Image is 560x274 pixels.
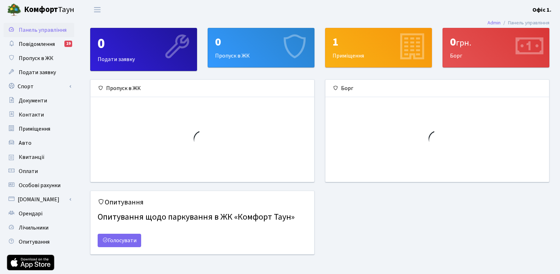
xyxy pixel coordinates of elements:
[4,94,74,108] a: Документи
[4,207,74,221] a: Орендарі
[7,3,21,17] img: logo.png
[19,224,48,232] span: Лічильники
[98,234,141,247] a: Голосувати
[4,136,74,150] a: Авто
[19,26,67,34] span: Панель управління
[19,139,31,147] span: Авто
[325,28,432,67] div: Приміщення
[91,80,314,97] div: Пропуск в ЖК
[532,6,552,14] a: Офіс 1.
[208,28,314,67] a: 0Пропуск в ЖК
[4,23,74,37] a: Панель управління
[19,153,45,161] span: Квитанції
[4,122,74,136] a: Приміщення
[98,198,307,207] h5: Опитування
[477,16,560,30] nav: breadcrumb
[4,51,74,65] a: Пропуск в ЖК
[19,68,56,76] span: Подати заявку
[19,111,44,119] span: Контакти
[501,19,549,27] li: Панель управління
[24,4,58,15] b: Комфорт
[4,221,74,235] a: Лічильники
[88,4,106,16] button: Переключити навігацію
[19,125,50,133] span: Приміщення
[91,28,197,71] div: Подати заявку
[456,37,471,49] span: грн.
[4,150,74,164] a: Квитанції
[19,210,42,218] span: Орендарі
[19,40,55,48] span: Повідомлення
[64,41,72,47] div: 19
[487,19,501,26] a: Admin
[4,108,74,122] a: Контакти
[24,4,74,16] span: Таун
[4,65,74,79] a: Подати заявку
[98,35,190,52] div: 0
[443,28,549,67] div: Борг
[4,164,74,178] a: Оплати
[325,80,549,97] div: Борг
[4,235,74,249] a: Опитування
[19,181,60,189] span: Особові рахунки
[4,79,74,94] a: Спорт
[325,28,432,67] a: 1Приміщення
[19,238,50,246] span: Опитування
[98,209,307,225] h4: Опитування щодо паркування в ЖК «Комфорт Таун»
[333,35,425,49] div: 1
[4,192,74,207] a: [DOMAIN_NAME]
[19,167,38,175] span: Оплати
[19,54,53,62] span: Пропуск в ЖК
[19,97,47,105] span: Документи
[208,28,314,67] div: Пропуск в ЖК
[215,35,307,49] div: 0
[450,35,542,49] div: 0
[90,28,197,71] a: 0Подати заявку
[4,178,74,192] a: Особові рахунки
[4,37,74,51] a: Повідомлення19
